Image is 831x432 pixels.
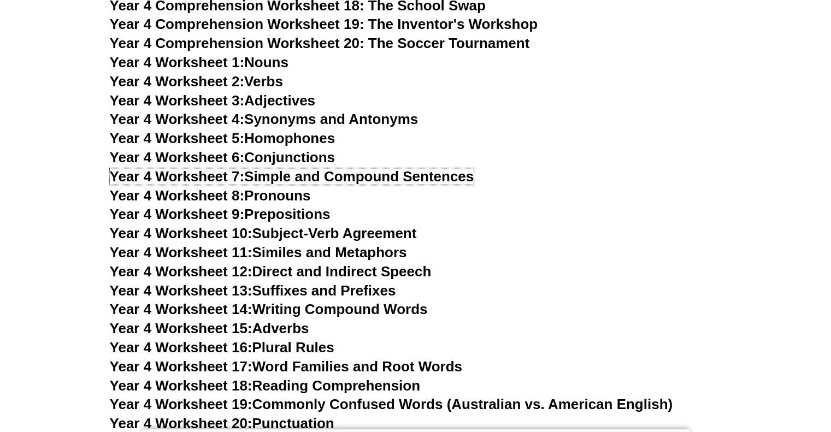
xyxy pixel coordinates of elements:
a: Year 4 Worksheet 17:Word Families and Root Words [110,358,462,375]
a: Year 4 Worksheet 6:Conjunctions [110,149,335,165]
a: Year 4 Worksheet 15:Adverbs [110,320,309,336]
a: Year 4 Worksheet 2:Verbs [110,73,283,90]
span: Year 4 Worksheet 6: [110,149,245,165]
span: Year 4 Worksheet 4: [110,111,245,127]
span: Year 4 Worksheet 7: [110,168,245,185]
a: Year 4 Worksheet 7:Simple and Compound Sentences [110,168,474,185]
a: Year 4 Worksheet 20:Punctuation [110,415,334,431]
span: Year 4 Worksheet 2: [110,73,245,90]
a: Year 4 Worksheet 19:Commonly Confused Words (Australian vs. American English) [110,396,673,412]
a: Year 4 Worksheet 14:Writing Compound Words [110,301,428,317]
span: Year 4 Worksheet 3: [110,92,245,109]
span: Year 4 Worksheet 1: [110,54,245,70]
span: Year 4 Worksheet 5: [110,130,245,146]
span: Year 4 Worksheet 9: [110,206,245,222]
span: Year 4 Worksheet 13: [110,282,252,299]
span: Year 4 Worksheet 18: [110,377,252,394]
span: Year 4 Worksheet 20: [110,415,252,431]
a: Year 4 Comprehension Worksheet 20: The Soccer Tournament [110,35,530,51]
a: Year 4 Worksheet 9:Prepositions [110,206,331,222]
span: Year 4 Worksheet 19: [110,396,252,412]
span: Year 4 Worksheet 15: [110,320,252,336]
span: Year 4 Worksheet 8: [110,187,245,204]
a: Year 4 Worksheet 8:Pronouns [110,187,311,204]
span: Year 4 Worksheet 12: [110,263,252,280]
span: Year 4 Worksheet 14: [110,301,252,317]
a: Year 4 Worksheet 10:Subject-Verb Agreement [110,225,417,241]
span: Year 4 Worksheet 11: [110,244,252,261]
span: Year 4 Worksheet 10: [110,225,252,241]
a: Year 4 Worksheet 12:Direct and Indirect Speech [110,263,432,280]
a: Year 4 Worksheet 5:Homophones [110,130,335,146]
a: Year 4 Worksheet 3:Adjectives [110,92,316,109]
span: Year 4 Worksheet 16: [110,339,252,356]
a: Year 4 Worksheet 18:Reading Comprehension [110,377,420,394]
a: Year 4 Worksheet 16:Plural Rules [110,339,334,356]
span: Year 4 Worksheet 17: [110,358,252,375]
iframe: Chat Widget [649,309,831,432]
a: Year 4 Comprehension Worksheet 19: The Inventor's Workshop [110,16,538,32]
a: Year 4 Worksheet 4:Synonyms and Antonyms [110,111,419,127]
a: Year 4 Worksheet 13:Suffixes and Prefixes [110,282,396,299]
a: Year 4 Worksheet 1:Nouns [110,54,288,70]
a: Year 4 Worksheet 11:Similes and Metaphors [110,244,407,261]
